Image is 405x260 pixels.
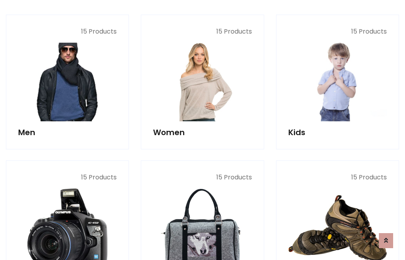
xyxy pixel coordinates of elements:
[153,173,252,182] p: 15 Products
[18,173,117,182] p: 15 Products
[18,27,117,36] p: 15 Products
[153,128,252,137] h5: Women
[288,27,387,36] p: 15 Products
[18,128,117,137] h5: Men
[288,173,387,182] p: 15 Products
[153,27,252,36] p: 15 Products
[288,128,387,137] h5: Kids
